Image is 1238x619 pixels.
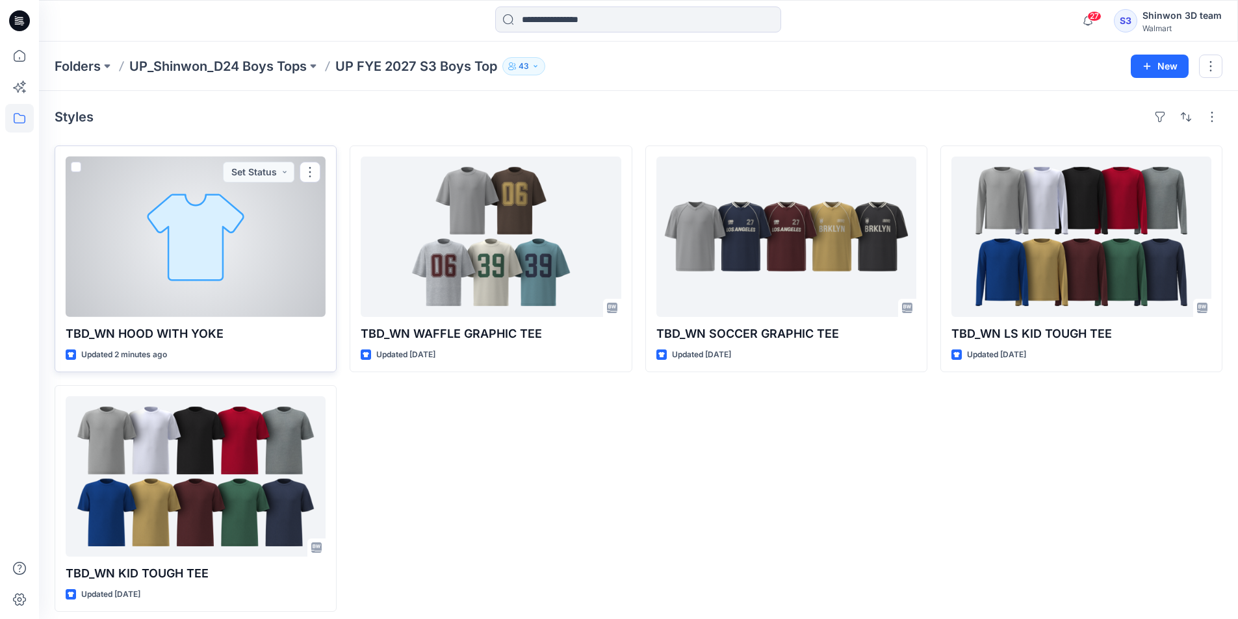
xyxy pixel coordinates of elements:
[519,59,529,73] p: 43
[81,348,167,362] p: Updated 2 minutes ago
[335,57,497,75] p: UP FYE 2027 S3 Boys Top
[656,325,916,343] p: TBD_WN SOCCER GRAPHIC TEE
[672,348,731,362] p: Updated [DATE]
[502,57,545,75] button: 43
[66,564,326,583] p: TBD_WN KID TOUGH TEE
[1087,11,1102,21] span: 27
[1114,9,1137,32] div: S3
[55,109,94,125] h4: Styles
[951,157,1211,317] a: TBD_WN LS KID TOUGH TEE
[656,157,916,317] a: TBD_WN SOCCER GRAPHIC TEE
[66,325,326,343] p: TBD_WN HOOD WITH YOKE
[361,157,621,317] a: TBD_WN WAFFLE GRAPHIC TEE
[376,348,435,362] p: Updated [DATE]
[55,57,101,75] a: Folders
[129,57,307,75] a: UP_Shinwon_D24 Boys Tops
[967,348,1026,362] p: Updated [DATE]
[1142,23,1222,33] div: Walmart
[361,325,621,343] p: TBD_WN WAFFLE GRAPHIC TEE
[66,396,326,557] a: TBD_WN KID TOUGH TEE
[1142,8,1222,23] div: Shinwon 3D team
[951,325,1211,343] p: TBD_WN LS KID TOUGH TEE
[1131,55,1189,78] button: New
[81,588,140,601] p: Updated [DATE]
[66,157,326,317] a: TBD_WN HOOD WITH YOKE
